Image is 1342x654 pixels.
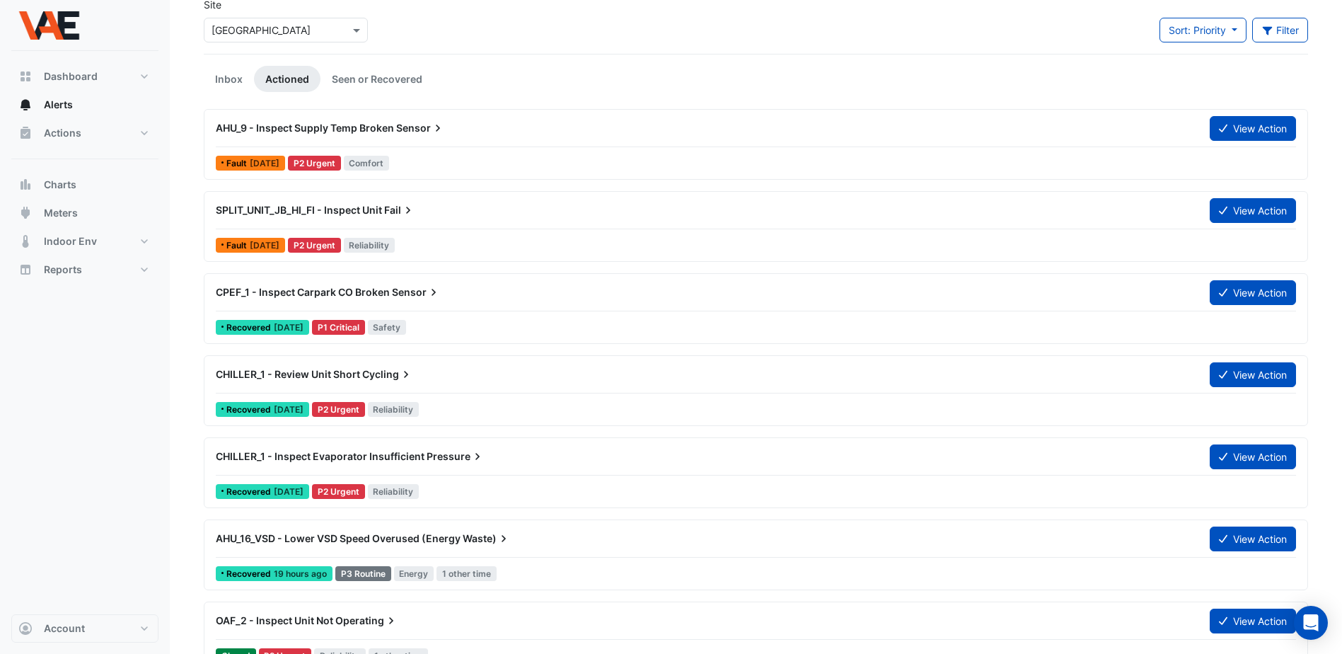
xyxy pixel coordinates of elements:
app-icon: Dashboard [18,69,33,84]
span: CPEF_1 - Inspect Carpark CO Broken [216,286,390,298]
button: View Action [1210,527,1296,551]
span: CHILLER_1 - Inspect Evaporator Insufficient [216,450,424,462]
span: Sort: Priority [1169,24,1226,36]
app-icon: Charts [18,178,33,192]
span: AHU_9 - Inspect Supply Temp Broken [216,122,394,134]
span: Tue 03-Jun-2025 09:00 AEST [250,240,279,251]
span: Energy [394,566,434,581]
span: Operating [335,614,398,628]
span: Alerts [44,98,73,112]
button: Indoor Env [11,227,158,256]
span: Reliability [368,484,420,499]
app-icon: Actions [18,126,33,140]
button: Account [11,614,158,643]
span: Charts [44,178,76,192]
button: View Action [1210,609,1296,633]
a: Seen or Recovered [320,66,434,92]
span: Pressure [427,449,485,464]
span: Fault [226,159,250,168]
span: Account [44,621,85,636]
span: Indoor Env [44,234,97,248]
button: View Action [1210,362,1296,387]
div: P2 Urgent [312,484,365,499]
div: P2 Urgent [312,402,365,417]
app-icon: Meters [18,206,33,220]
span: Thu 04-Sep-2025 11:00 AEST [274,486,303,497]
button: Actions [11,119,158,147]
span: Reliability [344,238,395,253]
span: Fault [226,241,250,250]
a: Inbox [204,66,254,92]
span: Reports [44,263,82,277]
button: Meters [11,199,158,227]
span: Wed 10-Sep-2025 17:00 AEST [250,158,279,168]
span: Waste) [463,532,511,546]
span: OAF_2 - Inspect Unit Not [216,614,333,626]
span: Mon 06-Oct-2025 21:15 AEST [274,322,303,333]
span: CHILLER_1 - Review Unit Short [216,368,360,380]
span: Recovered [226,406,274,414]
span: Tue 16-Sep-2025 21:00 AEST [274,404,303,415]
div: P2 Urgent [288,156,341,171]
span: Sensor [392,285,441,299]
app-icon: Indoor Env [18,234,33,248]
span: Meters [44,206,78,220]
button: Reports [11,256,158,284]
button: Sort: Priority [1159,18,1246,42]
button: View Action [1210,116,1296,141]
span: Reliability [368,402,420,417]
button: View Action [1210,280,1296,305]
div: Open Intercom Messenger [1294,606,1328,640]
button: Alerts [11,91,158,119]
span: Dashboard [44,69,98,84]
span: Safety [368,320,407,335]
span: Cycling [362,367,413,381]
a: Actioned [254,66,320,92]
app-icon: Alerts [18,98,33,112]
button: View Action [1210,444,1296,469]
span: Recovered [226,323,274,332]
span: Sensor [396,121,445,135]
button: Filter [1252,18,1309,42]
span: Recovered [226,570,274,578]
button: Dashboard [11,62,158,91]
div: P3 Routine [335,566,391,581]
div: P2 Urgent [288,238,341,253]
span: Actions [44,126,81,140]
button: Charts [11,171,158,199]
span: Recovered [226,488,274,496]
span: AHU_16_VSD - Lower VSD Speed Overused (Energy [216,532,461,544]
span: Comfort [344,156,390,171]
span: Wed 08-Oct-2025 13:00 AEST [274,568,327,579]
div: P1 Critical [312,320,365,335]
span: SPLIT_UNIT_JB_HI_FI - Inspect Unit [216,204,382,216]
span: 1 other time [436,566,497,581]
span: Fail [384,203,415,217]
img: Company Logo [17,11,81,40]
app-icon: Reports [18,263,33,277]
button: View Action [1210,198,1296,223]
